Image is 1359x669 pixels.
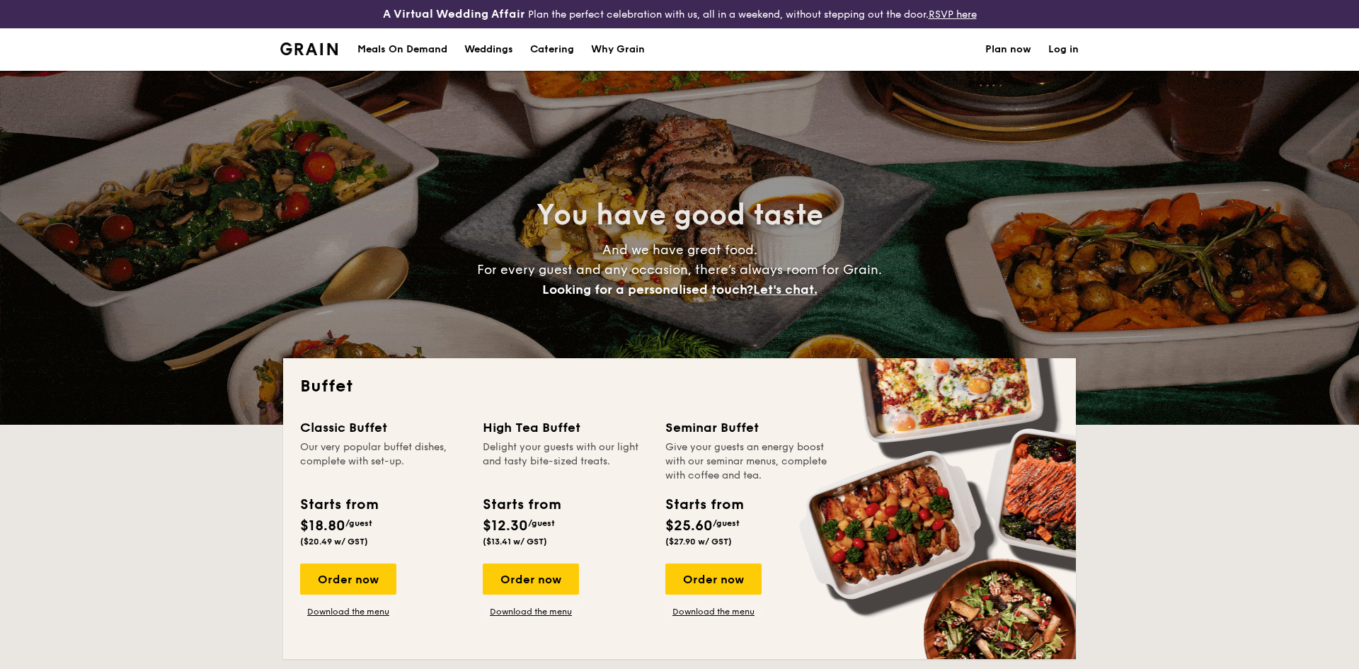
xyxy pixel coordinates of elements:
[483,440,648,483] div: Delight your guests with our light and tasty bite-sized treats.
[300,494,377,515] div: Starts from
[542,282,753,297] span: Looking for a personalised touch?
[665,606,762,617] a: Download the menu
[300,518,345,534] span: $18.80
[530,28,574,71] h1: Catering
[300,440,466,483] div: Our very popular buffet dishes, complete with set-up.
[985,28,1031,71] a: Plan now
[483,494,560,515] div: Starts from
[345,518,372,528] span: /guest
[665,418,831,438] div: Seminar Buffet
[357,28,447,71] div: Meals On Demand
[272,6,1087,23] div: Plan the perfect celebration with us, all in a weekend, without stepping out the door.
[665,564,762,595] div: Order now
[665,440,831,483] div: Give your guests an energy boost with our seminar menus, complete with coffee and tea.
[280,42,338,55] img: Grain
[300,606,396,617] a: Download the menu
[456,28,522,71] a: Weddings
[464,28,513,71] div: Weddings
[280,42,338,55] a: Logotype
[483,564,579,595] div: Order now
[929,8,977,21] a: RSVP here
[528,518,555,528] span: /guest
[349,28,456,71] a: Meals On Demand
[713,518,740,528] span: /guest
[665,494,742,515] div: Starts from
[300,537,368,547] span: ($20.49 w/ GST)
[1048,28,1079,71] a: Log in
[483,418,648,438] div: High Tea Buffet
[477,242,882,297] span: And we have great food. For every guest and any occasion, there’s always room for Grain.
[591,28,645,71] div: Why Grain
[300,375,1059,398] h2: Buffet
[483,537,547,547] span: ($13.41 w/ GST)
[583,28,653,71] a: Why Grain
[300,418,466,438] div: Classic Buffet
[483,518,528,534] span: $12.30
[383,6,525,23] h4: A Virtual Wedding Affair
[753,282,818,297] span: Let's chat.
[665,537,732,547] span: ($27.90 w/ GST)
[537,198,823,232] span: You have good taste
[483,606,579,617] a: Download the menu
[665,518,713,534] span: $25.60
[300,564,396,595] div: Order now
[522,28,583,71] a: Catering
